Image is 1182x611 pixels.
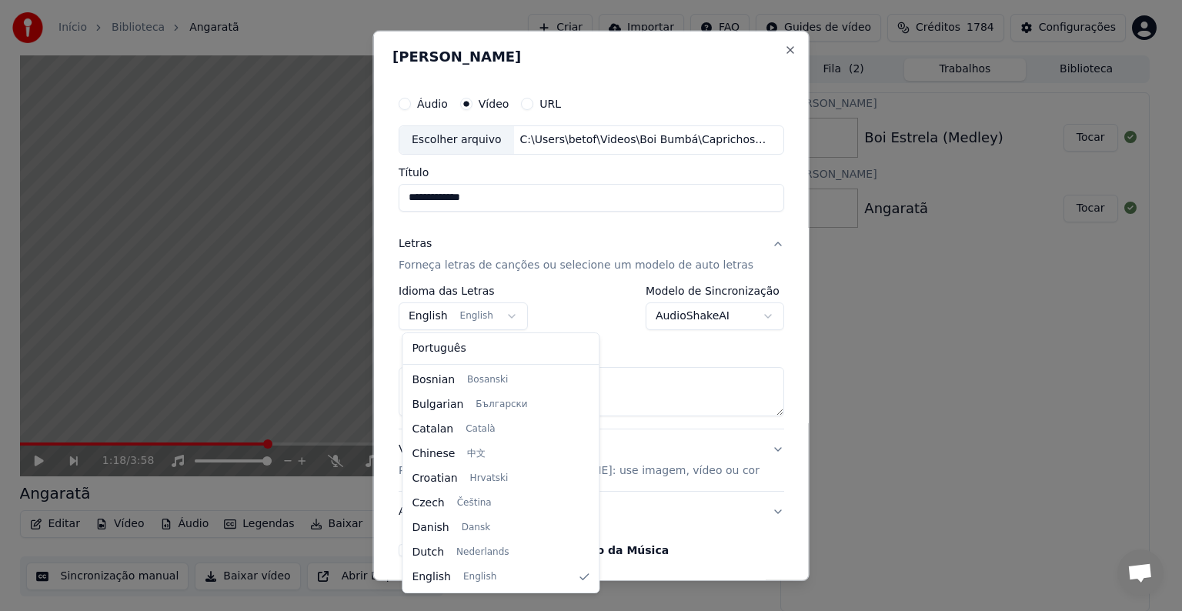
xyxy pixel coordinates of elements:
span: Czech [412,496,444,511]
span: Bulgarian [412,397,463,412]
span: Chinese [412,446,455,462]
span: Dutch [412,545,444,560]
span: Danish [412,520,449,536]
span: 中文 [467,448,486,460]
span: Bosanski [467,374,508,386]
span: Nederlands [456,546,509,559]
span: Čeština [457,497,492,509]
span: Bosnian [412,372,455,388]
span: Български [476,399,527,411]
span: Dansk [462,522,490,534]
span: Português [412,341,466,356]
span: Hrvatski [470,472,509,485]
span: English [412,569,451,585]
span: English [463,571,496,583]
span: Català [466,423,495,436]
span: Croatian [412,471,457,486]
span: Catalan [412,422,453,437]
